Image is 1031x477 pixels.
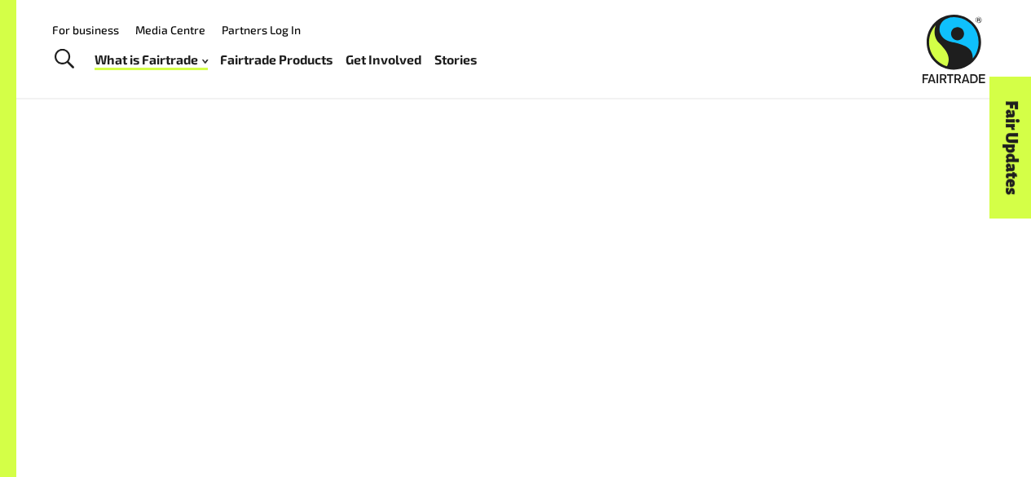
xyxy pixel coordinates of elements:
a: What is Fairtrade [95,48,208,71]
a: Partners Log In [222,23,301,37]
a: Toggle Search [44,39,84,80]
a: Get Involved [346,48,421,71]
a: Stories [434,48,477,71]
a: Media Centre [135,23,205,37]
a: For business [52,23,119,37]
a: Fairtrade Products [220,48,333,71]
img: Fairtrade Australia New Zealand logo [923,15,985,83]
